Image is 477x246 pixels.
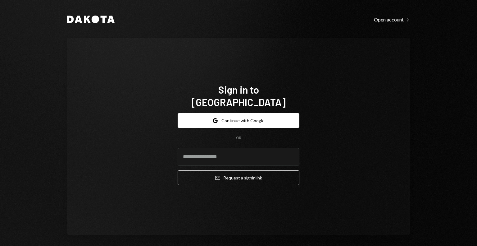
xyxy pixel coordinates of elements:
button: Request a signinlink [178,170,299,185]
div: OR [236,135,241,141]
h1: Sign in to [GEOGRAPHIC_DATA] [178,83,299,108]
a: Open account [374,16,410,23]
button: Continue with Google [178,113,299,128]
